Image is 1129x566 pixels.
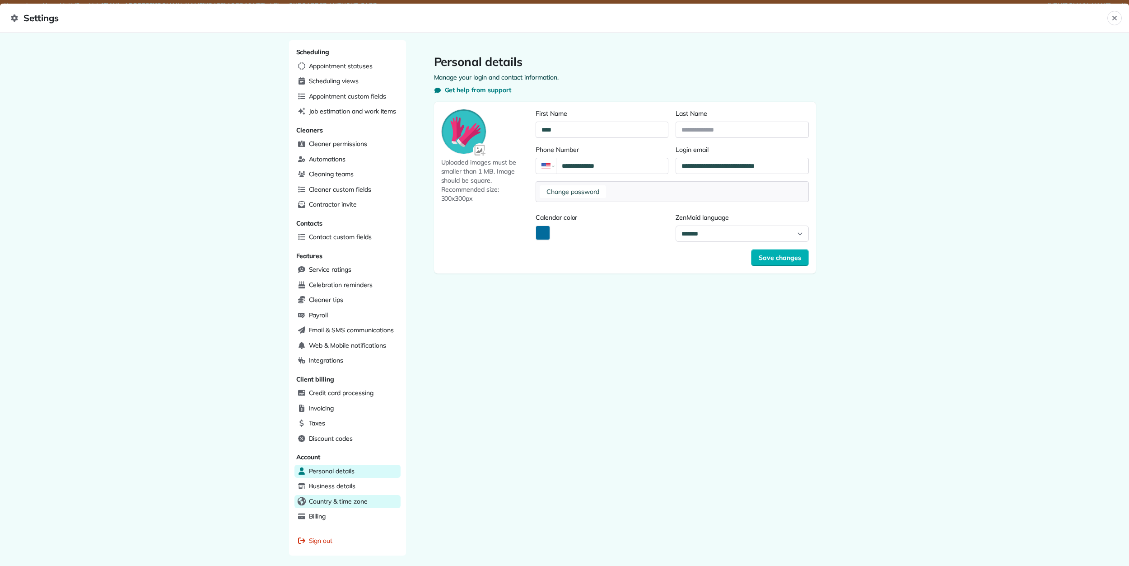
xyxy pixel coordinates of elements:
p: Manage your login and contact information. [434,73,816,82]
span: Scheduling [296,48,330,56]
a: Celebration reminders [294,278,401,292]
span: Email & SMS communications [309,325,394,335]
span: Uploaded images must be smaller than 1 MB. Image should be square. Recommended size: 300x300px [441,158,532,203]
a: Contractor invite [294,198,401,212]
a: Job estimation and work items [294,105,401,118]
span: Web & Mobile notifications [309,341,386,350]
span: Business details [309,481,355,491]
a: Cleaner custom fields [294,183,401,197]
a: Service ratings [294,263,401,277]
a: Personal details [294,465,401,478]
span: Get help from support [445,85,511,94]
a: Scheduling views [294,75,401,88]
span: Discount codes [309,434,353,443]
button: Activate Color Picker [536,226,550,240]
label: ZenMaid language [676,213,808,222]
a: Email & SMS communications [294,324,401,337]
span: Cleaning teams [309,170,354,179]
a: Credit card processing [294,387,401,400]
label: Last Name [676,109,808,118]
span: Contractor invite [309,200,357,209]
span: Billing [309,512,326,521]
span: Contacts [296,219,323,227]
a: Discount codes [294,432,401,446]
span: Cleaner tips [309,295,344,304]
a: Country & time zone [294,495,401,509]
span: Settings [11,11,1107,25]
span: Payroll [309,311,328,320]
span: Features [296,252,323,260]
label: Calendar color [536,213,668,222]
span: Sign out [309,536,333,545]
img: Avatar preview [442,109,486,154]
span: Invoicing [309,404,334,413]
span: Contact custom fields [309,232,372,241]
span: Client billing [296,375,334,383]
span: Account [296,453,321,461]
span: Credit card processing [309,388,373,397]
a: Automations [294,153,401,166]
span: Cleaners [296,126,323,134]
span: Scheduling views [309,76,359,85]
a: Sign out [294,534,401,548]
a: Web & Mobile notifications [294,339,401,353]
a: Billing [294,510,401,524]
span: Taxes [309,419,326,428]
span: Country & time zone [309,497,368,506]
span: Cleaner permissions [309,139,367,148]
a: Payroll [294,309,401,322]
span: Job estimation and work items [309,107,397,116]
span: Integrations [309,356,344,365]
span: Appointment statuses [309,61,373,71]
span: Save changes [759,253,801,262]
label: Phone Number [536,145,668,154]
span: Celebration reminders [309,280,373,289]
h1: Personal details [434,55,816,69]
a: Contact custom fields [294,231,401,244]
a: Business details [294,480,401,493]
span: Cleaner custom fields [309,185,371,194]
img: Avatar input [473,143,488,158]
a: Cleaner permissions [294,137,401,151]
a: Appointment statuses [294,60,401,73]
a: Taxes [294,417,401,430]
span: Service ratings [309,265,351,274]
button: Change password [540,185,606,198]
a: Invoicing [294,402,401,415]
span: Appointment custom fields [309,92,386,101]
a: Cleaning teams [294,168,401,181]
a: Integrations [294,354,401,368]
label: Login email [676,145,808,154]
a: Cleaner tips [294,293,401,307]
button: Close [1107,11,1122,25]
button: Save changes [751,249,809,266]
label: First Name [536,109,668,118]
button: Get help from support [434,85,511,94]
span: Personal details [309,467,355,476]
a: Appointment custom fields [294,90,401,104]
span: Automations [309,155,346,164]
